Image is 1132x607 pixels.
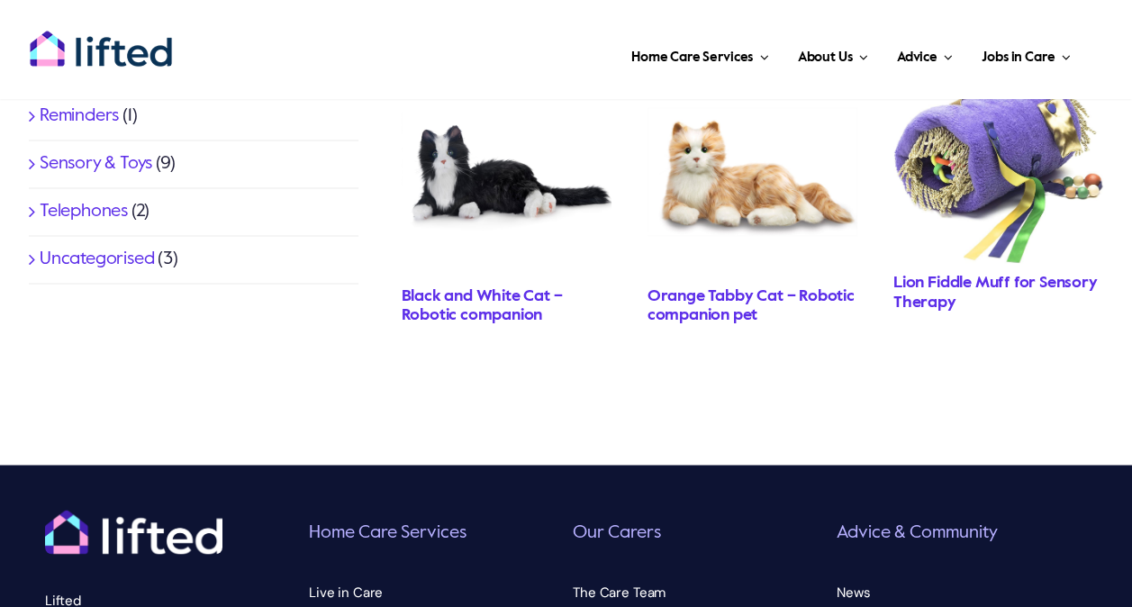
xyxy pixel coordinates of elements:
[122,107,137,125] span: (1)
[158,250,177,268] span: (3)
[897,43,937,72] span: Advice
[976,27,1076,81] a: Jobs in Care
[792,27,873,81] a: About Us
[573,521,823,545] h6: Our Carers
[212,27,1076,81] nav: Main Menu
[631,43,753,72] span: Home Care Services
[573,577,666,606] span: The Care Team
[626,27,774,81] a: Home Care Services
[45,510,222,554] img: logo-white
[309,577,383,606] span: Live in Care
[40,250,154,268] a: Uncategorised
[573,577,823,606] a: The Care Team
[402,288,563,324] a: Black and White Cat – Robotic companion
[156,155,175,173] span: (9)
[40,203,128,221] a: Telephones
[648,288,855,324] a: Orange Tabby Cat – Robotic companion pet
[797,43,852,72] span: About Us
[40,155,152,173] a: Sensory & Toys
[837,521,1087,545] h6: Advice & Community
[893,275,1097,311] a: Lion Fiddle Muff for Sensory Therapy
[893,67,1103,263] img: Sensory & Fidget Toy 'Classic'
[40,107,119,125] a: Reminders
[131,203,149,221] span: (2)
[837,577,1087,606] a: News
[309,521,559,545] h6: Home Care Services
[892,27,958,81] a: Advice
[982,43,1055,72] span: Jobs in Care
[29,30,173,48] a: lifted-logo
[309,577,559,606] a: Live in Care
[837,577,870,606] span: News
